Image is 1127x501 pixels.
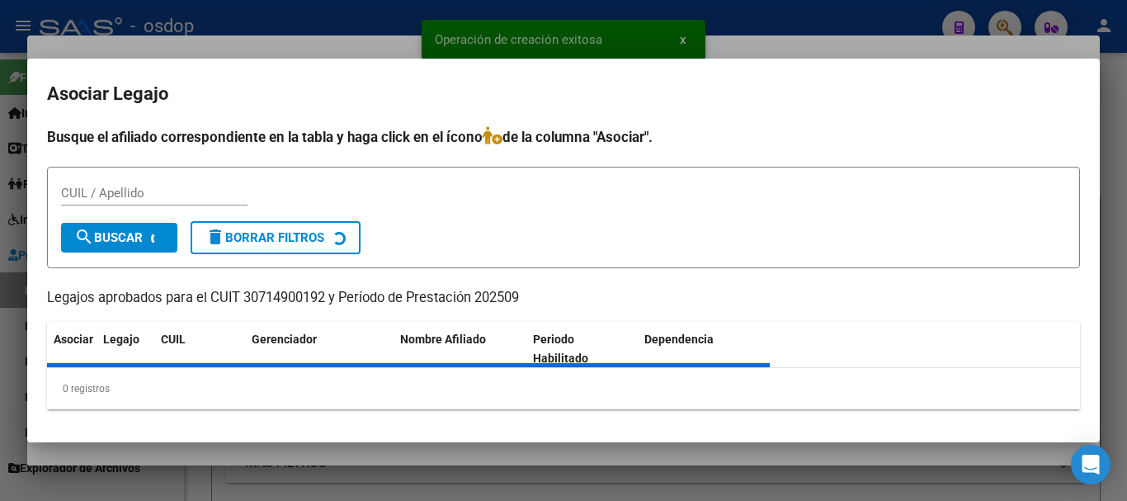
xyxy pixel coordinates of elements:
datatable-header-cell: Nombre Afiliado [394,322,526,376]
p: Legajos aprobados para el CUIT 30714900192 y Período de Prestación 202509 [47,288,1080,309]
button: Buscar [61,223,177,253]
datatable-header-cell: Gerenciador [245,322,394,376]
datatable-header-cell: Asociar [47,322,97,376]
button: Borrar Filtros [191,221,361,254]
div: Open Intercom Messenger [1071,445,1110,484]
span: CUIL [161,333,186,346]
h4: Busque el afiliado correspondiente en la tabla y haga click en el ícono de la columna "Asociar". [47,126,1080,148]
mat-icon: search [74,227,94,247]
div: 0 registros [47,368,1080,409]
span: Periodo Habilitado [533,333,588,365]
mat-icon: delete [205,227,225,247]
datatable-header-cell: Periodo Habilitado [526,322,638,376]
h2: Asociar Legajo [47,78,1080,110]
span: Gerenciador [252,333,317,346]
span: Legajo [103,333,139,346]
span: Dependencia [644,333,714,346]
span: Nombre Afiliado [400,333,486,346]
datatable-header-cell: Legajo [97,322,154,376]
datatable-header-cell: CUIL [154,322,245,376]
span: Asociar [54,333,93,346]
span: Borrar Filtros [205,230,324,245]
datatable-header-cell: Dependencia [638,322,771,376]
span: Buscar [74,230,143,245]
